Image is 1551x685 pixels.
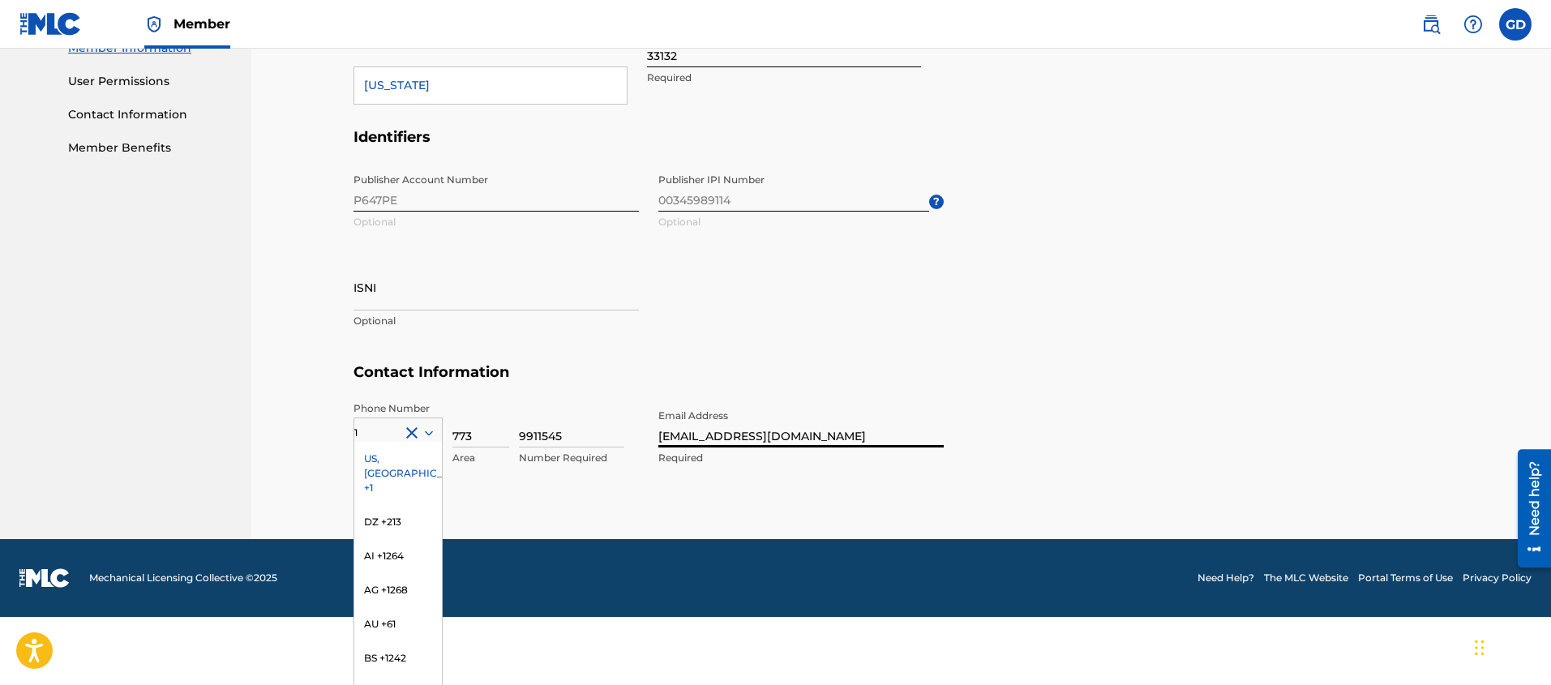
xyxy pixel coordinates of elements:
div: Drag [1475,623,1485,672]
a: Privacy Policy [1463,571,1532,585]
div: [US_STATE] [354,67,627,104]
a: Contact Information [68,106,232,123]
p: Required [658,451,944,465]
h5: Identifiers [353,128,1450,166]
img: MLC Logo [19,12,82,36]
img: search [1421,15,1441,34]
div: Help [1457,8,1489,41]
a: The MLC Website [1264,571,1348,585]
a: Portal Terms of Use [1358,571,1453,585]
a: Public Search [1415,8,1447,41]
p: Area [452,451,509,465]
span: Member [174,15,230,33]
div: User Menu [1499,8,1532,41]
span: Mechanical Licensing Collective © 2025 [89,571,277,585]
iframe: Chat Widget [1470,607,1551,685]
h5: Contact Information [353,363,1450,401]
a: User Permissions [68,73,232,90]
div: AG +1268 [354,573,442,607]
div: US, [GEOGRAPHIC_DATA] +1 [354,442,442,505]
img: help [1463,15,1483,34]
span: ? [929,195,944,209]
p: Required [647,71,921,85]
p: Optional [353,314,639,328]
div: DZ +213 [354,505,442,539]
div: BS +1242 [354,641,442,675]
div: AI +1264 [354,539,442,573]
a: Need Help? [1198,571,1254,585]
img: logo [19,568,70,588]
a: Member Benefits [68,139,232,156]
iframe: Resource Center [1506,443,1551,574]
div: AU +61 [354,607,442,641]
img: Top Rightsholder [144,15,164,34]
p: Number Required [519,451,624,465]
